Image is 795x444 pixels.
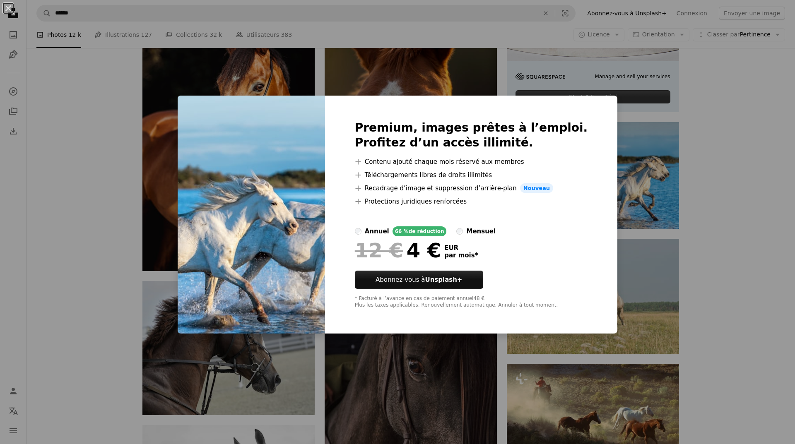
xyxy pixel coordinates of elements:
[466,226,496,236] div: mensuel
[178,96,325,334] img: premium_photo-1661885945007-e4871c8dec35
[355,157,588,167] li: Contenu ajouté chaque mois réservé aux membres
[355,295,588,309] div: * Facturé à l’avance en cas de paiement annuel 48 € Plus les taxes applicables. Renouvellement au...
[355,240,441,261] div: 4 €
[444,244,478,252] span: EUR
[355,120,588,150] h2: Premium, images prêtes à l’emploi. Profitez d’un accès illimité.
[444,252,478,259] span: par mois *
[456,228,463,235] input: mensuel
[355,183,588,193] li: Recadrage d’image et suppression d’arrière-plan
[355,271,483,289] button: Abonnez-vous àUnsplash+
[425,276,462,283] strong: Unsplash+
[355,228,361,235] input: annuel66 %de réduction
[393,226,447,236] div: 66 % de réduction
[355,197,588,206] li: Protections juridiques renforcées
[520,183,553,193] span: Nouveau
[355,240,403,261] span: 12 €
[365,226,389,236] div: annuel
[355,170,588,180] li: Téléchargements libres de droits illimités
